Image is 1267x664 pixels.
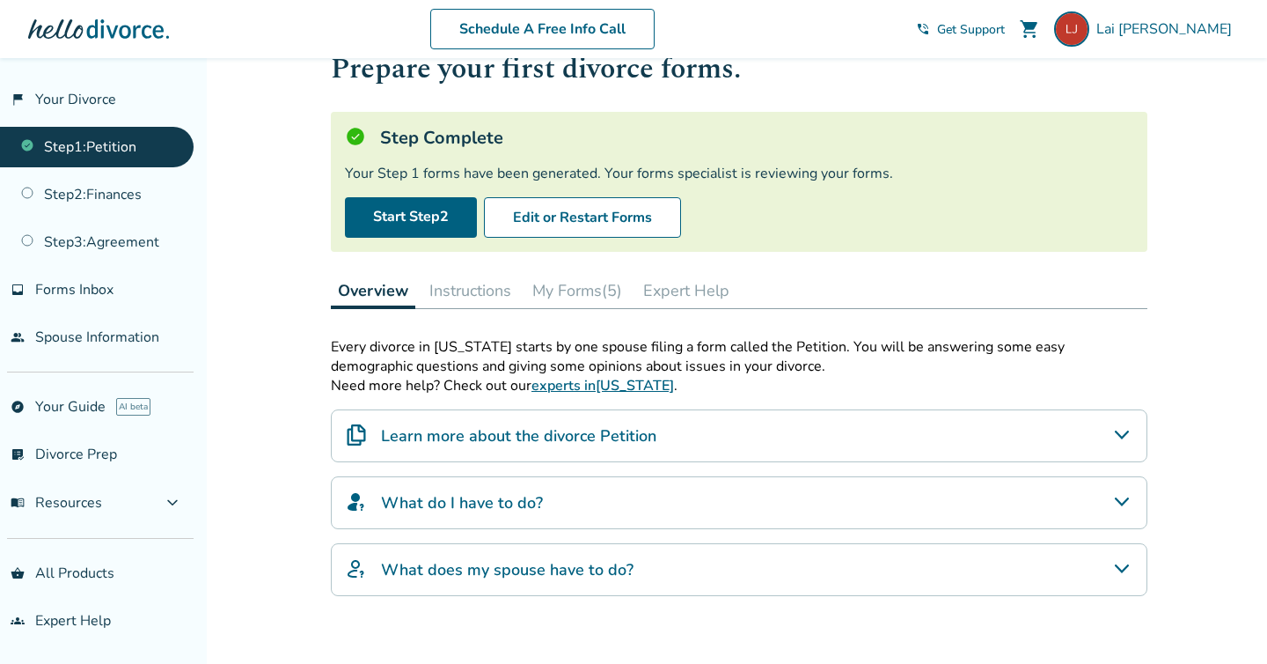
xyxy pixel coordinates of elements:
h5: Step Complete [380,126,503,150]
a: phone_in_talkGet Support [916,21,1005,38]
div: Learn more about the divorce Petition [331,409,1147,462]
img: Learn more about the divorce Petition [346,424,367,446]
span: expand_more [162,492,183,513]
button: My Forms(5) [525,273,629,308]
span: Lai [PERSON_NAME] [1096,19,1239,39]
a: Start Step2 [345,197,477,238]
button: Expert Help [636,273,736,308]
div: Your Step 1 forms have been generated. Your forms specialist is reviewing your forms. [345,164,1133,183]
button: Edit or Restart Forms [484,197,681,238]
span: Get Support [937,21,1005,38]
span: shopping_cart [1019,18,1040,40]
span: people [11,330,25,344]
h4: What does my spouse have to do? [381,558,633,581]
span: AI beta [116,398,150,416]
span: Resources [11,493,102,513]
img: What does my spouse have to do? [346,558,367,579]
h4: Learn more about the divorce Petition [381,424,656,447]
button: Overview [331,273,415,309]
span: groups [11,614,25,628]
button: Instructions [422,273,518,308]
span: flag_2 [11,92,25,107]
span: list_alt_check [11,447,25,461]
span: inbox [11,283,25,297]
h4: What do I have to do? [381,491,543,514]
a: experts in[US_STATE] [531,376,674,395]
img: lai.lyla.jiang@gmail.com [1054,11,1089,47]
span: menu_book [11,496,25,510]
div: What do I have to do? [331,476,1147,529]
img: What do I have to do? [346,491,367,513]
p: Need more help? Check out our . [331,376,1147,395]
h1: Prepare your first divorce forms. [331,48,1147,91]
span: phone_in_talk [916,22,930,36]
span: Forms Inbox [35,280,114,299]
div: What does my spouse have to do? [331,543,1147,596]
span: explore [11,400,25,414]
span: shopping_basket [11,566,25,580]
p: Every divorce in [US_STATE] starts by one spouse filing a form called the Petition. You will be a... [331,337,1147,376]
iframe: Chat Widget [1179,579,1267,664]
a: Schedule A Free Info Call [430,9,655,49]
